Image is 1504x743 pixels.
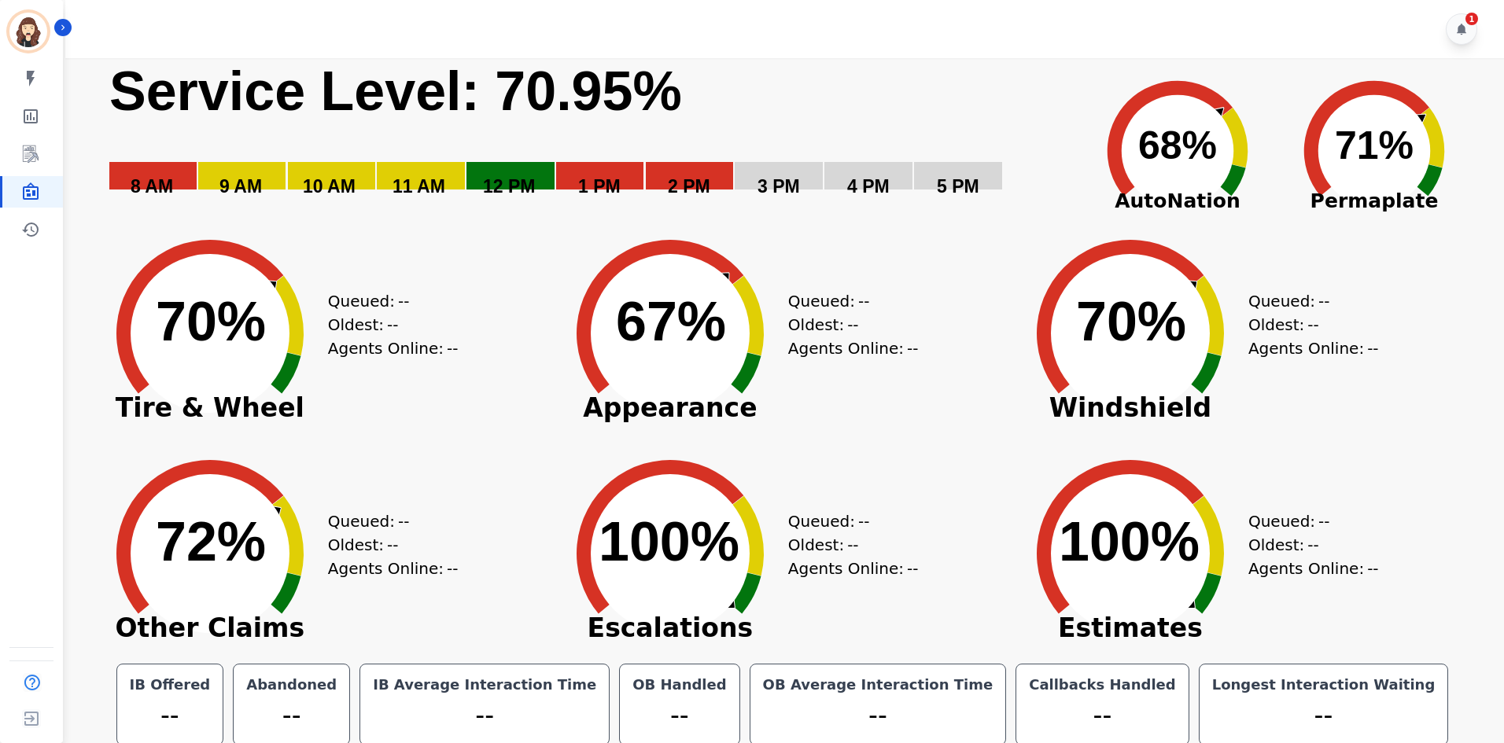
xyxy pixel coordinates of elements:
[847,313,858,337] span: --
[387,533,398,557] span: --
[629,674,729,696] div: OB Handled
[370,696,599,735] div: --
[788,337,922,360] div: Agents Online:
[907,557,918,580] span: --
[328,533,446,557] div: Oldest:
[1307,313,1318,337] span: --
[156,511,266,572] text: 72%
[303,176,356,197] text: 10 AM
[847,533,858,557] span: --
[668,176,710,197] text: 2 PM
[243,696,340,735] div: --
[760,696,997,735] div: --
[1465,13,1478,25] div: 1
[1335,123,1414,167] text: 71%
[858,289,869,313] span: --
[552,620,788,636] span: Escalations
[1012,400,1248,416] span: Windshield
[578,176,621,197] text: 1 PM
[1209,696,1439,735] div: --
[1026,674,1179,696] div: Callbacks Handled
[1248,313,1366,337] div: Oldest:
[447,557,458,580] span: --
[1367,337,1378,360] span: --
[937,176,979,197] text: 5 PM
[243,674,340,696] div: Abandoned
[788,289,906,313] div: Queued:
[599,511,739,572] text: 100%
[552,400,788,416] span: Appearance
[1367,557,1378,580] span: --
[907,337,918,360] span: --
[92,620,328,636] span: Other Claims
[1248,533,1366,557] div: Oldest:
[788,313,906,337] div: Oldest:
[616,291,726,352] text: 67%
[131,176,173,197] text: 8 AM
[328,313,446,337] div: Oldest:
[92,400,328,416] span: Tire & Wheel
[1318,289,1329,313] span: --
[1138,123,1217,167] text: 68%
[328,557,462,580] div: Agents Online:
[758,176,800,197] text: 3 PM
[1248,337,1382,360] div: Agents Online:
[127,674,214,696] div: IB Offered
[483,176,535,197] text: 12 PM
[1209,674,1439,696] div: Longest Interaction Waiting
[1307,533,1318,557] span: --
[1012,620,1248,636] span: Estimates
[788,557,922,580] div: Agents Online:
[9,13,47,50] img: Bordered avatar
[1059,511,1200,572] text: 100%
[629,696,729,735] div: --
[398,509,409,533] span: --
[1026,696,1179,735] div: --
[858,509,869,533] span: --
[1276,186,1473,216] span: Permaplate
[219,176,262,197] text: 9 AM
[1248,289,1366,313] div: Queued:
[328,509,446,533] div: Queued:
[1079,186,1276,216] span: AutoNation
[127,696,214,735] div: --
[1248,557,1382,580] div: Agents Online:
[760,674,997,696] div: OB Average Interaction Time
[1076,291,1186,352] text: 70%
[328,337,462,360] div: Agents Online:
[847,176,890,197] text: 4 PM
[387,313,398,337] span: --
[1318,509,1329,533] span: --
[788,533,906,557] div: Oldest:
[447,337,458,360] span: --
[393,176,445,197] text: 11 AM
[156,291,266,352] text: 70%
[1248,509,1366,533] div: Queued:
[370,674,599,696] div: IB Average Interaction Time
[109,61,682,122] text: Service Level: 70.95%
[788,509,906,533] div: Queued:
[328,289,446,313] div: Queued:
[398,289,409,313] span: --
[108,58,1076,219] svg: Service Level: 0%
